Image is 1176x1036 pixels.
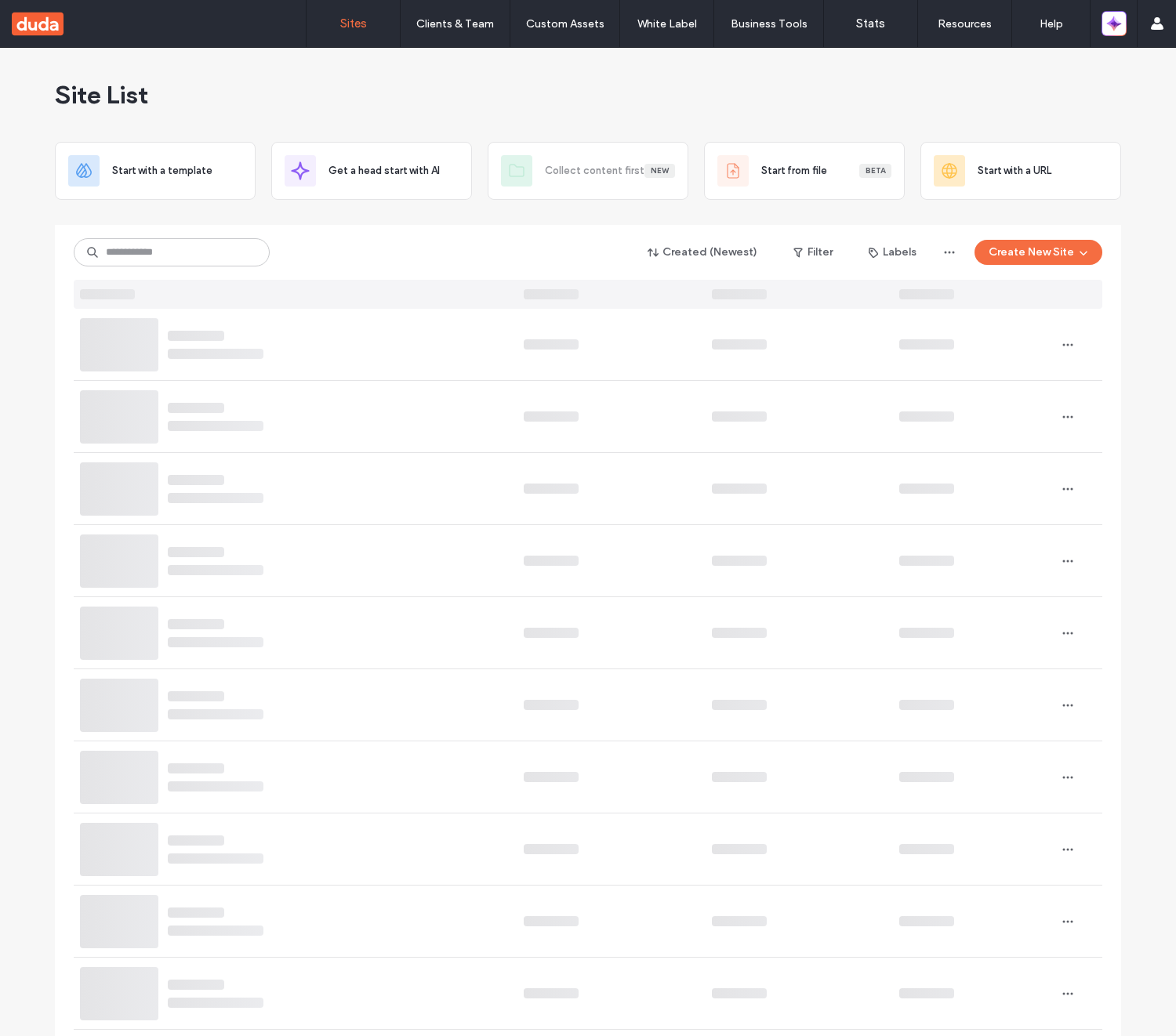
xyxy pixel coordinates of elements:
[488,142,688,200] div: Collect content firstNew
[1040,17,1063,31] label: Help
[545,163,644,179] span: Collect content first
[634,240,771,265] button: Created (Newest)
[416,17,494,31] label: Clients & Team
[855,240,931,265] button: Labels
[637,17,697,31] label: White Label
[55,142,256,200] div: Start with a template
[328,163,440,179] span: Get a head start with AI
[112,163,212,179] span: Start with a template
[856,16,885,31] label: Stats
[975,240,1102,265] button: Create New Site
[731,17,808,31] label: Business Tools
[526,17,604,31] label: Custom Assets
[859,164,891,178] div: Beta
[704,142,905,200] div: Start from fileBeta
[778,240,848,265] button: Filter
[644,164,675,178] div: New
[761,163,827,179] span: Start from file
[340,16,367,31] label: Sites
[271,142,472,200] div: Get a head start with AI
[938,17,992,31] label: Resources
[978,163,1051,179] span: Start with a URL
[920,142,1121,200] div: Start with a URL
[55,79,148,110] span: Site List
